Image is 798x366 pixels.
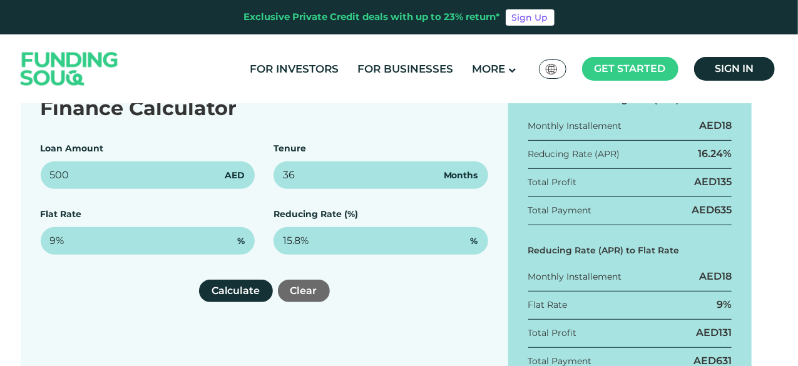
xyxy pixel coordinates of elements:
label: Tenure [274,143,306,154]
span: Months [444,169,478,182]
img: SA Flag [546,64,557,74]
span: 131 [719,327,732,338]
div: AED [694,175,732,189]
a: Sign in [694,57,775,81]
div: Finance Calculator [41,93,488,123]
span: % [471,235,478,248]
span: 635 [714,204,732,216]
div: AED [699,270,732,283]
img: Logo [8,38,131,101]
span: 18 [722,270,732,282]
div: Reducing Rate (APR) [528,148,620,161]
a: For Businesses [354,59,456,79]
span: Get started [595,63,666,74]
div: AED [692,203,732,217]
div: AED [696,326,732,340]
a: Sign Up [506,9,555,26]
label: Reducing Rate (%) [274,208,358,220]
div: AED [699,119,732,133]
span: AED [225,169,245,182]
div: Reducing Rate (APR) to Flat Rate [528,244,732,257]
div: Monthly Installement [528,270,622,283]
div: Total Profit [528,176,577,189]
label: Flat Rate [41,208,82,220]
span: 18 [722,119,732,131]
div: 16.24% [698,147,732,161]
label: Loan Amount [41,143,104,154]
button: Calculate [199,280,273,302]
div: Total Payment [528,204,592,217]
button: Clear [278,280,330,302]
div: Monthly Installement [528,119,622,133]
div: Exclusive Private Credit deals with up to 23% return* [244,10,501,24]
span: Sign in [715,63,754,74]
span: More [472,63,505,75]
div: Flat Rate [528,298,568,312]
div: Total Profit [528,327,577,340]
a: For Investors [247,59,342,79]
span: % [237,235,245,248]
div: 9% [717,298,732,312]
span: 135 [717,176,732,188]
